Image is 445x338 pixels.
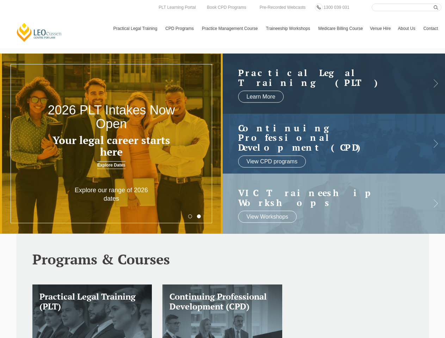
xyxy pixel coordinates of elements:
[188,214,192,218] button: 1
[323,5,349,10] span: 1300 039 031
[197,214,201,218] button: 2
[162,18,198,39] a: CPD Programs
[198,18,262,39] a: Practice Management Course
[238,211,297,223] a: View Workshops
[238,156,306,168] a: View CPD programs
[97,161,125,169] a: Explore Dates
[39,292,145,312] h3: Practical Legal Training (PLT)
[238,123,416,152] h2: Continuing Professional Development (CPD)
[394,18,420,39] a: About Us
[16,22,63,42] a: [PERSON_NAME] Centre for Law
[238,91,284,103] a: Learn More
[110,18,162,39] a: Practical Legal Training
[366,18,394,39] a: Venue Hire
[238,188,416,207] a: VIC Traineeship Workshops
[205,4,248,11] a: Book CPD Programs
[238,123,416,152] a: Continuing ProfessionalDevelopment (CPD)
[157,4,198,11] a: PLT Learning Portal
[262,18,315,39] a: Traineeship Workshops
[238,68,416,87] h2: Practical Legal Training (PLT)
[420,18,441,39] a: Contact
[44,134,178,158] h3: Your legal career starts here
[238,68,416,87] a: Practical LegalTraining (PLT)
[258,4,308,11] a: Pre-Recorded Webcasts
[169,292,275,312] h3: Continuing Professional Development (CPD)
[67,186,156,203] p: Explore our range of 2026 dates
[322,4,351,11] a: 1300 039 031
[32,251,413,267] h2: Programs & Courses
[315,18,366,39] a: Medicare Billing Course
[44,103,178,131] h2: 2026 PLT Intakes Now Open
